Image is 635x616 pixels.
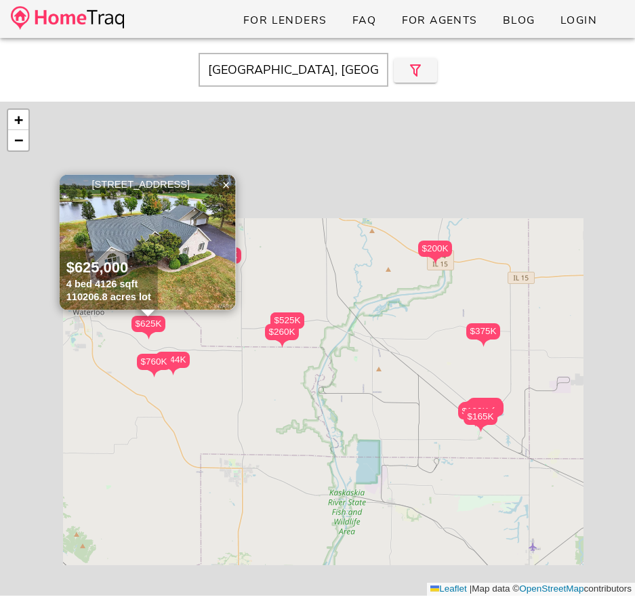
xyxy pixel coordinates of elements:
input: Enter Your Address, Zipcode or City & State [199,53,388,87]
a: Leaflet [430,583,467,594]
div: $165K [468,398,502,422]
span: FAQ [352,13,377,28]
div: $170K [459,402,493,426]
a: Blog [491,8,546,33]
div: $444K [156,352,190,368]
div: $444K [156,352,190,375]
div: $165K [468,398,502,414]
div: $165K [468,398,502,415]
div: [STREET_ADDRESS] [63,178,232,191]
img: triPin.png [476,340,491,347]
span: For Lenders [243,13,327,28]
div: $180K [458,403,492,419]
div: $525K [270,312,304,329]
a: Zoom out [8,130,28,150]
div: Map data © contributors [427,583,635,596]
img: triPin.png [147,370,161,377]
div: 4 bed 4126 sqft [66,278,151,291]
div: $115K [466,400,499,424]
img: triPin.png [275,340,289,348]
div: $260K [265,324,299,340]
div: $375K [466,323,500,340]
span: | [470,583,472,594]
img: desktop-logo.34a1112.png [11,6,124,30]
img: triPin.png [474,425,488,432]
span: + [14,111,23,128]
div: $260K [265,324,299,348]
a: OpenStreetMap [519,583,583,594]
span: × [222,178,230,192]
div: $174K [466,402,500,426]
div: $195K [465,403,499,426]
a: Close popup [216,175,237,195]
div: $760K [137,354,171,377]
img: triPin.png [166,368,180,375]
span: Blog [502,13,535,28]
div: $117K [470,400,504,416]
img: 1.jpg [60,175,236,310]
div: $625,000 [66,258,151,278]
div: $180K [458,403,492,427]
a: Zoom in [8,110,28,130]
div: $525K [270,312,304,336]
div: $625K [131,316,165,332]
iframe: Chat Widget [567,551,635,616]
a: For Agents [390,8,488,33]
a: [STREET_ADDRESS] $625,000 4 bed 4126 sqft 110206.8 acres lot [60,175,237,310]
div: $165K [464,409,497,425]
div: $200K [418,241,452,257]
div: $165K [464,409,497,432]
span: For Agents [401,13,477,28]
span: − [14,131,23,148]
img: triPin.png [428,257,443,264]
a: For Lenders [232,8,338,33]
div: $760K [137,354,171,370]
div: $375K [466,323,500,347]
div: $165K [468,398,502,422]
div: $174K [466,402,500,418]
a: Login [549,8,608,33]
img: triPin.png [142,332,156,340]
a: FAQ [341,8,388,33]
div: $195K [465,403,499,419]
div: 110206.8 acres lot [66,291,151,304]
div: $117K [470,400,504,424]
div: $200K [418,241,452,264]
span: Login [560,13,597,28]
div: $625K [131,316,165,340]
